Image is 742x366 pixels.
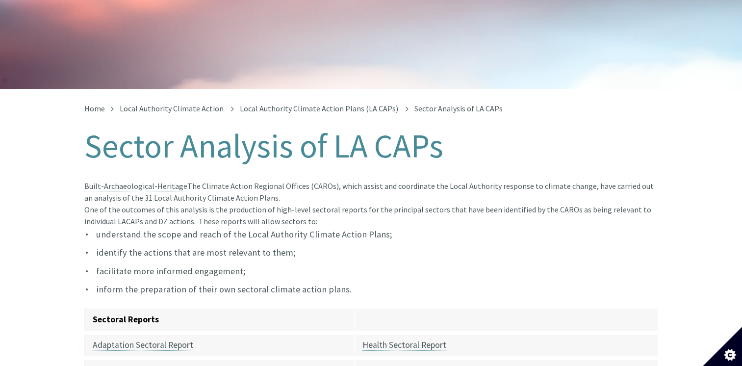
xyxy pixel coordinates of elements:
[84,181,187,191] a: Built-Archaeological-Heritage
[703,327,742,366] button: Set cookie preferences
[84,227,658,241] li: understand the scope and reach of the Local Authority Climate Action Plans;
[84,104,105,113] a: Home
[362,340,446,351] a: Health Sectoral Report
[240,104,398,113] a: Local Authority Climate Action Plans (LA CAPs)
[414,104,503,113] span: Sector Analysis of LA CAPs
[93,340,193,351] a: Adaptation Sectoral Report
[84,245,658,260] li: identify the actions that are most relevant to them;
[93,314,159,325] strong: Sectoral Reports
[120,104,224,113] a: Local Authority Climate Action
[84,282,658,296] li: inform the preparation of their own sectoral climate action plans.
[84,264,658,278] li: facilitate more informed engagement;
[84,128,658,164] h1: Sector Analysis of LA CAPs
